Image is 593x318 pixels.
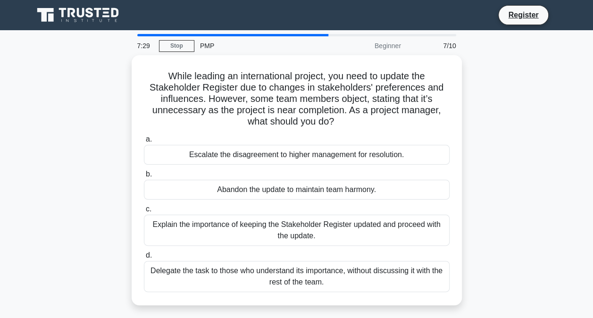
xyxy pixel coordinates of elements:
[146,170,152,178] span: b.
[132,36,159,55] div: 7:29
[502,9,544,21] a: Register
[146,205,151,213] span: c.
[144,180,450,200] div: Abandon the update to maintain team harmony.
[144,145,450,165] div: Escalate the disagreement to higher management for resolution.
[144,215,450,246] div: Explain the importance of keeping the Stakeholder Register updated and proceed with the update.
[407,36,462,55] div: 7/10
[146,251,152,259] span: d.
[159,40,194,52] a: Stop
[144,261,450,292] div: Delegate the task to those who understand its importance, without discussing it with the rest of ...
[146,135,152,143] span: a.
[194,36,324,55] div: PMP
[324,36,407,55] div: Beginner
[143,70,451,128] h5: While leading an international project, you need to update the Stakeholder Register due to change...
